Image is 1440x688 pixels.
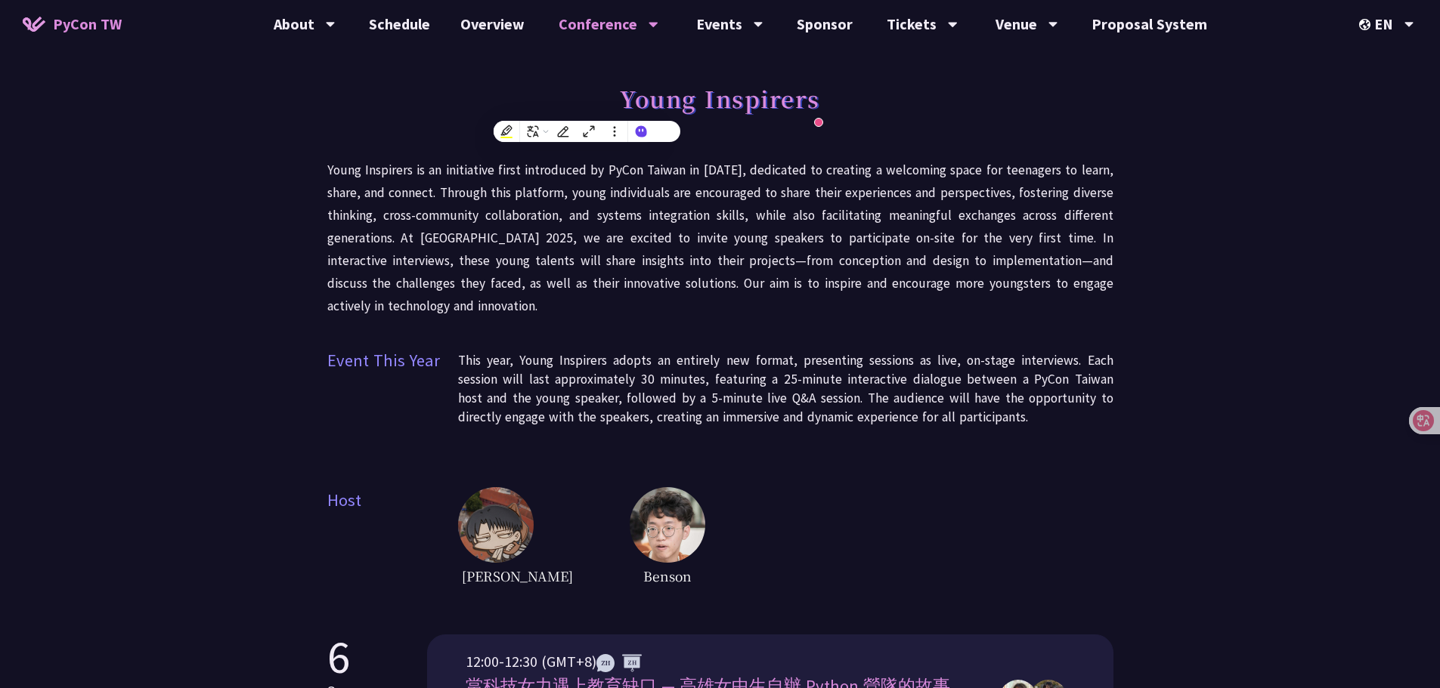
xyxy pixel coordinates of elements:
p: Young Inspirers is an initiative first introduced by PyCon Taiwan in [DATE], dedicated to creatin... [327,159,1113,317]
a: PyCon TW [8,5,137,43]
p: This year, Young Inspirers adopts an entirely new format, presenting sessions as live, on-stage i... [458,351,1113,427]
h1: Young Inspirers [620,76,820,121]
img: ZHZH.38617ef.svg [596,654,642,672]
span: PyCon TW [53,13,122,35]
span: Event This Year [327,347,458,442]
img: Home icon of PyCon TW 2025 [23,17,45,32]
div: 12:00-12:30 (GMT+8) [466,650,984,673]
img: host2.62516ee.jpg [630,487,705,563]
span: [PERSON_NAME] [458,563,577,589]
img: host1.6ba46fc.jpg [458,487,534,563]
p: 6 [327,634,351,680]
img: Locale Icon [1359,19,1374,30]
span: Benson [630,563,705,589]
span: Host [327,487,458,589]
